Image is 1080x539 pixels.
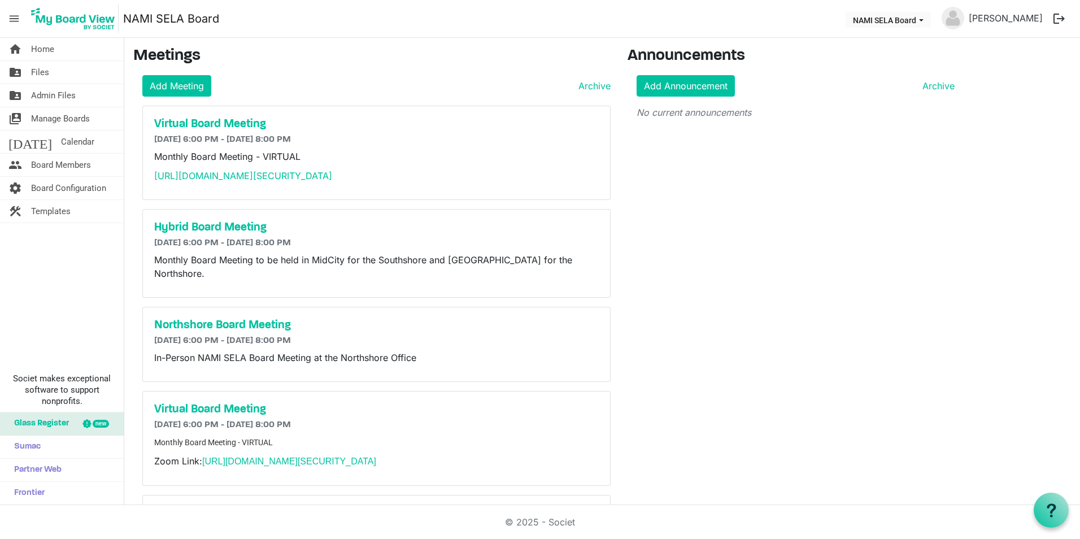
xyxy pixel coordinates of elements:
a: [PERSON_NAME] [964,7,1047,29]
span: people [8,154,22,176]
h3: Meetings [133,47,611,66]
span: Files [31,61,49,84]
img: My Board View Logo [28,5,119,33]
span: switch_account [8,107,22,130]
a: Virtual Board Meeting [154,118,599,131]
span: Calendar [61,131,94,153]
span: folder_shared [8,84,22,107]
a: Virtual Board Meeting [154,403,599,416]
a: © 2025 - Societ [505,516,575,528]
span: Sumac [8,436,41,458]
p: No current announcements [637,106,955,119]
a: My Board View Logo [28,5,123,33]
span: [DATE] [8,131,52,153]
span: Manage Boards [31,107,90,130]
span: Monthly Board Meeting - VIRTUAL [154,438,273,447]
h6: [DATE] 6:00 PM - [DATE] 8:00 PM [154,134,599,145]
span: Glass Register [8,412,69,435]
p: Zoom Link: [154,454,599,468]
button: logout [1047,7,1071,31]
button: NAMI SELA Board dropdownbutton [846,12,931,28]
p: In-Person NAMI SELA Board Meeting at the Northshore Office [154,351,599,364]
span: Partner Web [8,459,62,481]
p: Monthly Board Meeting to be held in MidCity for the Southshore and [GEOGRAPHIC_DATA] for the Nort... [154,253,599,280]
img: no-profile-picture.svg [942,7,964,29]
span: menu [3,8,25,29]
a: NAMI SELA Board [123,7,219,30]
span: Frontier [8,482,45,505]
span: Admin Files [31,84,76,107]
p: Monthly Board Meeting - VIRTUAL [154,150,599,163]
span: Templates [31,200,71,223]
span: construction [8,200,22,223]
a: Archive [918,79,955,93]
h6: [DATE] 6:00 PM - [DATE] 8:00 PM [154,420,599,431]
div: new [93,420,109,428]
a: Add Meeting [142,75,211,97]
a: [URL][DOMAIN_NAME][SECURITY_DATA] [154,170,332,181]
h6: [DATE] 6:00 PM - [DATE] 8:00 PM [154,238,599,249]
a: Northshore Board Meeting [154,319,599,332]
span: settings [8,177,22,199]
h6: [DATE] 6:00 PM - [DATE] 8:00 PM [154,336,599,346]
a: Add Announcement [637,75,735,97]
span: Societ makes exceptional software to support nonprofits. [5,373,119,407]
span: Home [31,38,54,60]
a: Hybrid Board Meeting [154,221,599,234]
a: [URL][DOMAIN_NAME][SECURITY_DATA] [202,457,376,466]
a: Archive [574,79,611,93]
h3: Announcements [628,47,964,66]
span: folder_shared [8,61,22,84]
span: Board Configuration [31,177,106,199]
span: home [8,38,22,60]
span: Board Members [31,154,91,176]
